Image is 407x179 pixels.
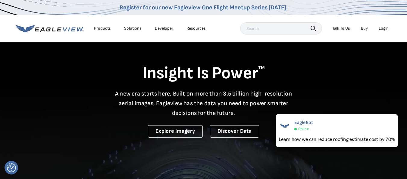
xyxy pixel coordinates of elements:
sup: TM [258,65,265,71]
p: A new era starts here. Built on more than 3.5 billion high-resolution aerial images, Eagleview ha... [111,89,296,118]
div: Login [379,26,389,31]
div: Solutions [124,26,142,31]
button: Consent Preferences [7,163,16,172]
h1: Insight Is Power [16,63,392,84]
div: Talk To Us [332,26,350,31]
input: Search [240,22,322,34]
div: Learn how we can reduce roofing estimate cost by 70% [279,135,395,143]
span: Online [298,127,309,131]
img: EagleBot [279,120,291,132]
a: Explore Imagery [148,125,203,138]
a: Discover Data [210,125,259,138]
a: Buy [361,26,368,31]
a: Register for our new Eagleview One Flight Meetup Series [DATE]. [120,4,288,11]
a: Developer [155,26,173,31]
div: Products [94,26,111,31]
span: EagleBot [294,120,313,125]
div: Resources [186,26,206,31]
img: Revisit consent button [7,163,16,172]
